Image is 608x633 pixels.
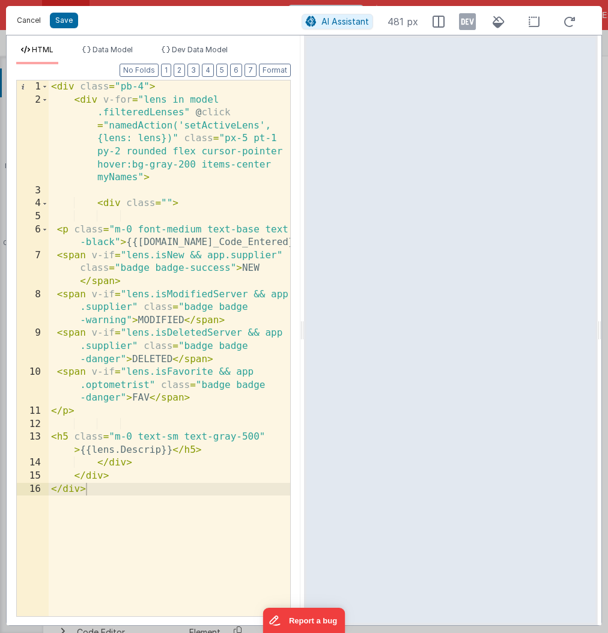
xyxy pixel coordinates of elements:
div: 6 [17,223,49,249]
div: 4 [17,197,49,210]
div: 16 [17,483,49,496]
button: AI Assistant [302,14,373,29]
button: 2 [174,64,185,77]
iframe: Marker.io feedback button [263,608,345,633]
div: 11 [17,405,49,418]
div: 3 [17,184,49,198]
button: Format [259,64,291,77]
button: 3 [187,64,199,77]
button: No Folds [120,64,159,77]
button: 6 [230,64,242,77]
button: 5 [216,64,228,77]
button: Cancel [11,12,47,29]
div: 2 [17,94,49,184]
div: 10 [17,366,49,405]
div: 13 [17,431,49,456]
button: 1 [161,64,171,77]
button: Save [50,13,78,28]
button: 7 [245,64,257,77]
span: 481 px [388,14,418,29]
span: Dev Data Model [172,45,228,54]
button: 4 [202,64,214,77]
div: 15 [17,470,49,483]
div: 12 [17,418,49,431]
div: 5 [17,210,49,223]
div: 7 [17,249,49,288]
span: AI Assistant [321,16,369,26]
span: Data Model [93,45,133,54]
div: 14 [17,456,49,470]
div: 8 [17,288,49,327]
div: 9 [17,327,49,366]
span: HTML [32,45,53,54]
div: 1 [17,80,49,94]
